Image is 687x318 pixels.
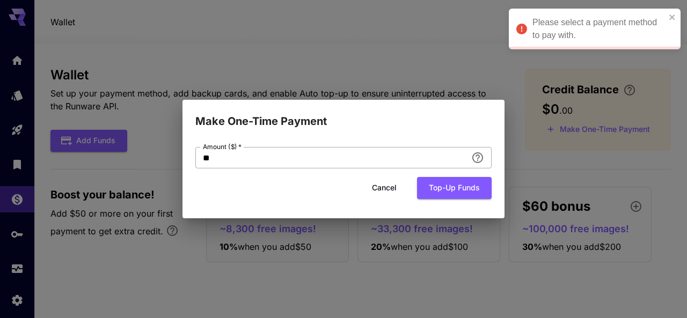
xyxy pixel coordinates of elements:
label: Amount ($) [203,142,242,151]
button: close [669,13,676,21]
button: Cancel [360,177,408,199]
button: Top-up funds [417,177,492,199]
div: Please select a payment method to pay with. [532,16,666,42]
h2: Make One-Time Payment [182,100,505,130]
